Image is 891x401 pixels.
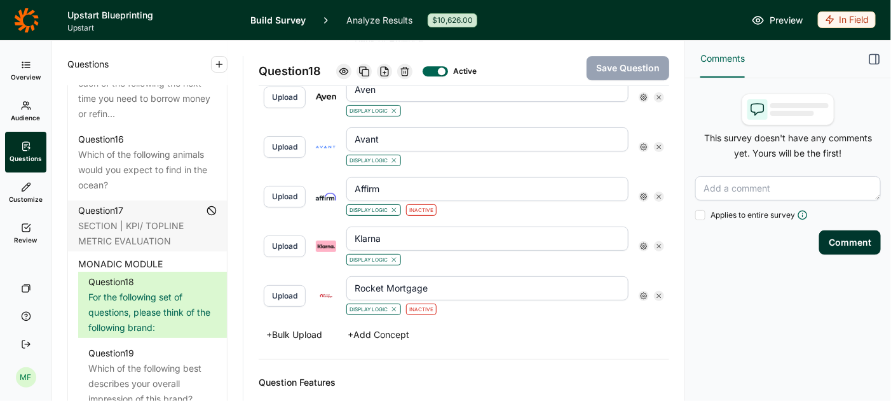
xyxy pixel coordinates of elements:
[78,257,163,272] span: MONADIC MODULE
[639,291,649,301] div: Settings
[78,218,217,249] div: SECTION | KPI/ TOPLINE METRIC EVALUATION
[409,306,433,313] span: Inactive
[88,274,134,290] div: Question 18
[88,346,134,361] div: Question 19
[340,326,417,344] button: +Add Concept
[259,326,330,344] button: +Bulk Upload
[350,157,388,164] span: Display Logic
[752,13,803,28] a: Preview
[264,236,306,257] button: Upload
[453,66,473,76] div: Active
[68,129,227,195] a: Question16Which of the following animals would you expect to find in the ocean?
[654,142,664,152] div: Remove
[409,206,433,214] span: Inactive
[78,203,123,218] div: Question 17
[587,56,669,80] button: Save Question
[639,192,649,202] div: Settings
[67,8,235,23] h1: Upstart Blueprinting
[639,92,649,102] div: Settings
[350,256,388,264] span: Display Logic
[5,91,46,132] a: Audience
[67,23,235,33] span: Upstart
[654,92,664,102] div: Remove
[316,241,336,252] img: h4hcru4e0nu3apfbklne.png
[818,11,876,28] div: In Field
[9,195,43,204] span: Customize
[88,290,217,335] div: For the following set of questions, please think of the following brand:
[346,78,629,102] input: Concept Name...
[5,172,46,213] a: Customize
[346,227,629,251] input: Concept Name...
[316,94,336,101] img: j5wzr4niaaryemyikvvw.png
[397,64,412,79] div: Delete
[11,73,41,81] span: Overview
[819,230,881,255] button: Comment
[350,107,388,115] span: Display Logic
[654,291,664,301] div: Remove
[316,290,336,302] img: fc0kcl9cxovfqt7hs6qz.png
[700,51,745,66] span: Comments
[78,147,217,193] div: Which of the following animals would you expect to find in the ocean?
[5,132,46,172] a: Questions
[11,113,41,122] span: Audience
[5,213,46,254] a: Review
[16,367,36,388] div: MF
[695,130,881,161] p: This survey doesn't have any comments yet. Yours will be the first!
[770,13,803,28] span: Preview
[10,154,42,163] span: Questions
[350,306,388,313] span: Display Logic
[316,193,336,201] img: udrucnnvdbgegj1uyzx7.png
[264,186,306,208] button: Upload
[639,241,649,251] div: Settings
[711,210,795,220] span: Applies to entire survey
[264,87,306,108] button: Upload
[68,200,227,251] a: Question17SECTION | KPI/ TOPLINE METRIC EVALUATION
[264,285,306,307] button: Upload
[67,57,109,72] span: Questions
[654,241,664,251] div: Remove
[700,41,745,78] button: Comments
[654,192,664,202] div: Remove
[346,276,629,300] input: Concept Name...
[264,136,306,158] button: Upload
[346,127,629,151] input: Concept Name...
[78,132,124,147] div: Question 16
[259,62,321,80] span: Question 18
[316,146,336,148] img: q1hdngsrbwjmtowru6zc.png
[350,206,388,214] span: Display Logic
[78,60,217,122] div: How likely are you to CONSIDER each of the following the next time you need to borrow money or re...
[78,272,227,338] a: Question18For the following set of questions, please think of the following brand:
[818,11,876,29] button: In Field
[428,13,477,27] div: $10,626.00
[346,177,629,201] input: Concept Name...
[15,236,37,244] span: Review
[5,50,46,91] a: Overview
[259,375,669,390] div: Question Features
[639,142,649,152] div: Settings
